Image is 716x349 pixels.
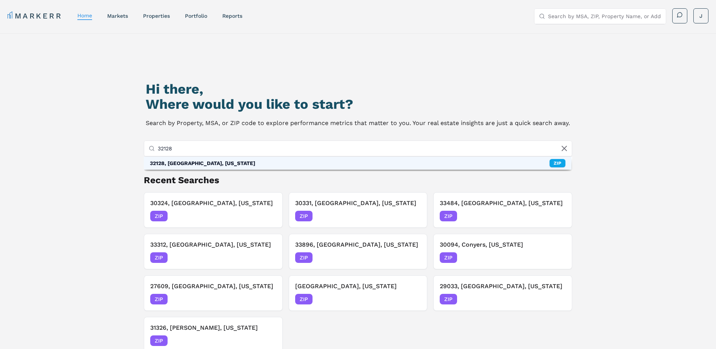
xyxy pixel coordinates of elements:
[549,254,566,261] span: [DATE]
[146,97,570,112] h2: Where would you like to start?
[259,337,276,344] span: [DATE]
[259,295,276,303] span: [DATE]
[295,211,313,221] span: ZIP
[77,12,92,19] a: home
[699,12,702,20] span: J
[548,9,661,24] input: Search by MSA, ZIP, Property Name, or Address
[222,13,242,19] a: reports
[433,192,572,228] button: 33484, [GEOGRAPHIC_DATA], [US_STATE]ZIP[DATE]
[295,199,421,208] h3: 30331, [GEOGRAPHIC_DATA], [US_STATE]
[440,211,457,221] span: ZIP
[295,294,313,304] span: ZIP
[549,212,566,220] span: [DATE]
[144,192,283,228] button: 30324, [GEOGRAPHIC_DATA], [US_STATE]ZIP[DATE]
[404,295,421,303] span: [DATE]
[440,252,457,263] span: ZIP
[144,157,572,170] div: Suggestions
[144,174,573,186] h2: Recent Searches
[550,159,565,167] div: ZIP
[146,118,570,128] p: Search by Property, MSA, or ZIP code to explore performance metrics that matter to you. Your real...
[433,234,572,269] button: 30094, Conyers, [US_STATE]ZIP[DATE]
[150,240,276,249] h3: 33312, [GEOGRAPHIC_DATA], [US_STATE]
[150,282,276,291] h3: 27609, [GEOGRAPHIC_DATA], [US_STATE]
[146,82,570,97] h1: Hi there,
[8,11,62,21] a: MARKERR
[289,234,428,269] button: 33896, [GEOGRAPHIC_DATA], [US_STATE]ZIP[DATE]
[144,275,283,311] button: 27609, [GEOGRAPHIC_DATA], [US_STATE]ZIP[DATE]
[295,282,421,291] h3: [GEOGRAPHIC_DATA], [US_STATE]
[440,240,566,249] h3: 30094, Conyers, [US_STATE]
[259,212,276,220] span: [DATE]
[440,282,566,291] h3: 29033, [GEOGRAPHIC_DATA], [US_STATE]
[185,13,207,19] a: Portfolio
[295,240,421,249] h3: 33896, [GEOGRAPHIC_DATA], [US_STATE]
[289,192,428,228] button: 30331, [GEOGRAPHIC_DATA], [US_STATE]ZIP[DATE]
[150,199,276,208] h3: 30324, [GEOGRAPHIC_DATA], [US_STATE]
[693,8,708,23] button: J
[150,294,168,304] span: ZIP
[150,252,168,263] span: ZIP
[404,254,421,261] span: [DATE]
[107,13,128,19] a: markets
[440,294,457,304] span: ZIP
[433,275,572,311] button: 29033, [GEOGRAPHIC_DATA], [US_STATE]ZIP[DATE]
[143,13,170,19] a: properties
[150,323,276,332] h3: 31326, [PERSON_NAME], [US_STATE]
[150,159,255,167] div: 32128, [GEOGRAPHIC_DATA], [US_STATE]
[549,295,566,303] span: [DATE]
[144,157,572,170] div: ZIP: 32128, Port Orange, Florida
[259,254,276,261] span: [DATE]
[144,234,283,269] button: 33312, [GEOGRAPHIC_DATA], [US_STATE]ZIP[DATE]
[150,211,168,221] span: ZIP
[404,212,421,220] span: [DATE]
[440,199,566,208] h3: 33484, [GEOGRAPHIC_DATA], [US_STATE]
[150,335,168,346] span: ZIP
[289,275,428,311] button: [GEOGRAPHIC_DATA], [US_STATE]ZIP[DATE]
[158,141,568,156] input: Search by MSA, ZIP, Property Name, or Address
[295,252,313,263] span: ZIP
